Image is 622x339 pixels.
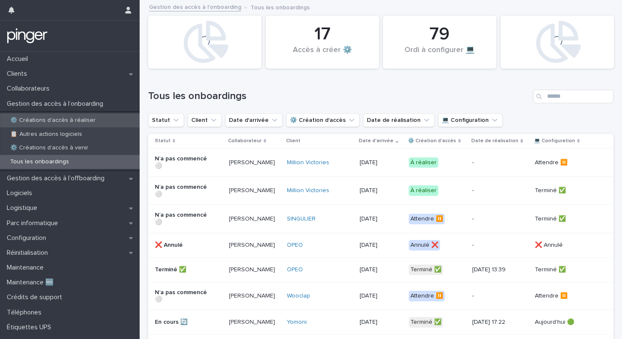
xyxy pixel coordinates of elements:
[280,46,365,63] div: Accès à créer ⚙️
[286,113,360,127] button: ⚙️ Création d'accès
[3,55,35,63] p: Accueil
[229,159,280,166] p: [PERSON_NAME]
[287,266,303,273] a: OPEO
[3,264,50,272] p: Maintenance
[3,204,44,212] p: Logistique
[409,157,438,168] div: À réaliser
[360,215,402,223] p: [DATE]
[148,257,614,282] tr: Terminé ✅[PERSON_NAME]OPEO [DATE]Terminé ✅[DATE] 13:39Terminé ✅
[3,85,56,93] p: Collaborateurs
[3,278,61,287] p: Maintenance 🆕
[3,249,55,257] p: Réinitialisation
[360,159,402,166] p: [DATE]
[229,292,280,300] p: [PERSON_NAME]
[3,117,102,124] p: ⚙️ Créations d'accès à réaliser
[280,24,365,45] div: 17
[287,159,329,166] a: Million Victories
[472,242,528,249] p: -
[360,187,402,194] p: [DATE]
[533,90,614,103] input: Search
[155,289,215,303] p: N’a pas commencé ⚪
[535,159,595,166] p: Attendre ⏸️
[360,292,402,300] p: [DATE]
[3,234,53,242] p: Configuration
[148,282,614,310] tr: N’a pas commencé ⚪[PERSON_NAME]Wooclap [DATE]Attendre ⏸️-Attendre ⏸️
[409,214,445,224] div: Attendre ⏸️
[229,242,280,249] p: [PERSON_NAME]
[360,319,402,326] p: [DATE]
[472,215,528,223] p: -
[148,149,614,177] tr: N’a pas commencé ⚪[PERSON_NAME]Million Victories [DATE]À réaliser-Attendre ⏸️
[3,323,58,331] p: Étiquettes UPS
[472,292,528,300] p: -
[155,212,215,226] p: N’a pas commencé ⚪
[409,265,443,275] div: Terminé ✅
[155,155,215,170] p: N’a pas commencé ⚪
[229,215,280,223] p: [PERSON_NAME]
[534,136,575,146] p: 💻 Configuration
[250,2,310,11] p: Tous les onboardings
[535,292,595,300] p: Attendre ⏸️
[472,187,528,194] p: -
[187,113,222,127] button: Client
[409,240,440,251] div: Annulé ❌
[535,242,595,249] p: ❌ Annulé
[3,131,89,138] p: 📋 Autres actions logiciels
[535,215,595,223] p: Terminé ✅
[3,174,111,182] p: Gestion des accès à l’offboarding
[360,266,402,273] p: [DATE]
[408,136,456,146] p: ⚙️ Création d'accès
[3,189,39,197] p: Logiciels
[7,28,48,44] img: mTgBEunGTSyRkCgitkcU
[3,100,110,108] p: Gestion des accès à l’onboarding
[287,187,329,194] a: Million Victories
[363,113,435,127] button: Date de réalisation
[3,219,65,227] p: Parc informatique
[409,291,445,301] div: Attendre ⏸️
[148,113,184,127] button: Statut
[3,158,76,165] p: Tous les onboardings
[535,187,595,194] p: Terminé ✅
[287,242,303,249] a: OPEO
[148,310,614,335] tr: En cours 🔄[PERSON_NAME]Yomoni [DATE]Terminé ✅[DATE] 17:22Aujourd'hui 🟢
[360,242,402,249] p: [DATE]
[397,46,482,63] div: Ordi à configurer 💻
[3,144,95,152] p: ⚙️ Créations d'accès à venir
[155,242,215,249] p: ❌ Annulé
[148,176,614,205] tr: N’a pas commencé ⚪[PERSON_NAME]Million Victories [DATE]À réaliser-Terminé ✅
[3,309,48,317] p: Téléphones
[472,266,528,273] p: [DATE] 13:39
[155,266,215,273] p: Terminé ✅
[397,24,482,45] div: 79
[229,319,280,326] p: [PERSON_NAME]
[229,187,280,194] p: [PERSON_NAME]
[229,266,280,273] p: [PERSON_NAME]
[359,136,394,146] p: Date d'arrivée
[225,113,283,127] button: Date d'arrivée
[3,293,69,301] p: Crédits de support
[472,319,528,326] p: [DATE] 17:22
[155,136,171,146] p: Statut
[287,215,316,223] a: SINGULIER
[286,136,300,146] p: Client
[148,90,530,102] h1: Tous les onboardings
[535,319,595,326] p: Aujourd'hui 🟢
[409,185,438,196] div: À réaliser
[149,2,241,11] a: Gestion des accès à l’onboarding
[3,70,34,78] p: Clients
[155,184,215,198] p: N’a pas commencé ⚪
[148,205,614,233] tr: N’a pas commencé ⚪[PERSON_NAME]SINGULIER [DATE]Attendre ⏸️-Terminé ✅
[155,319,215,326] p: En cours 🔄
[471,136,518,146] p: Date de réalisation
[287,292,310,300] a: Wooclap
[438,113,503,127] button: 💻 Configuration
[287,319,307,326] a: Yomoni
[409,317,443,328] div: Terminé ✅
[535,266,595,273] p: Terminé ✅
[228,136,261,146] p: Collaborateur
[148,233,614,257] tr: ❌ Annulé[PERSON_NAME]OPEO [DATE]Annulé ❌-❌ Annulé
[472,159,528,166] p: -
